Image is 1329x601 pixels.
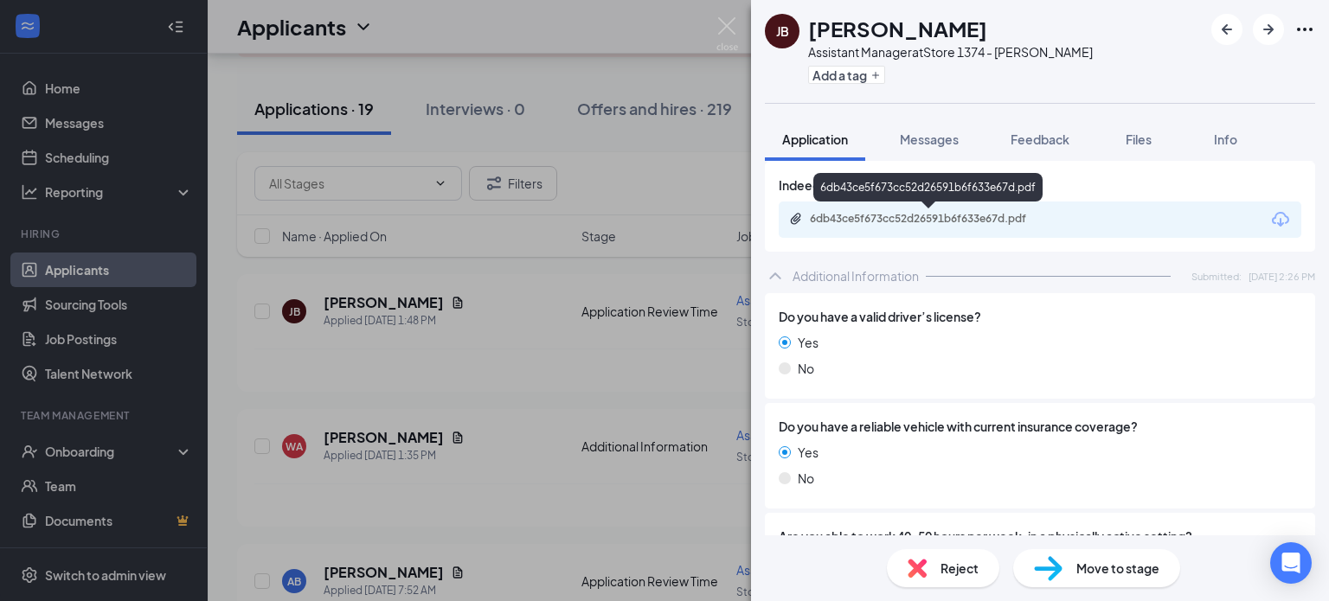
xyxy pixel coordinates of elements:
svg: ArrowLeftNew [1217,19,1237,40]
button: ArrowRight [1253,14,1284,45]
span: Messages [900,131,959,147]
div: Additional Information [793,267,919,285]
span: No [798,359,814,378]
span: Indeed Resume [779,176,870,195]
div: Open Intercom Messenger [1270,542,1312,584]
span: Do you have a valid driver’s license? [779,307,981,326]
span: Are you able to work 40-50 hours per week, in a physically active setting? [779,527,1192,546]
h1: [PERSON_NAME] [808,14,987,43]
span: Feedback [1011,131,1069,147]
svg: Paperclip [789,212,803,226]
span: Reject [941,559,979,578]
button: ArrowLeftNew [1211,14,1242,45]
div: 6db43ce5f673cc52d26591b6f633e67d.pdf [810,212,1052,226]
span: [DATE] 2:26 PM [1249,269,1315,284]
a: Paperclip6db43ce5f673cc52d26591b6f633e67d.pdf [789,212,1069,228]
span: Submitted: [1191,269,1242,284]
span: Application [782,131,848,147]
svg: Plus [870,70,881,80]
div: Assistant Manager at Store 1374 - [PERSON_NAME] [808,43,1093,61]
svg: Download [1270,209,1291,230]
div: JB [776,22,789,40]
span: Do you have a reliable vehicle with current insurance coverage? [779,417,1138,436]
div: 6db43ce5f673cc52d26591b6f633e67d.pdf [813,173,1043,201]
span: No [798,469,814,488]
span: Move to stage [1076,559,1159,578]
span: Files [1126,131,1152,147]
svg: ChevronUp [765,265,786,286]
svg: ArrowRight [1258,19,1279,40]
span: Yes [798,443,819,462]
svg: Ellipses [1294,19,1315,40]
button: PlusAdd a tag [808,66,885,84]
span: Info [1214,131,1237,147]
span: Yes [798,333,819,352]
